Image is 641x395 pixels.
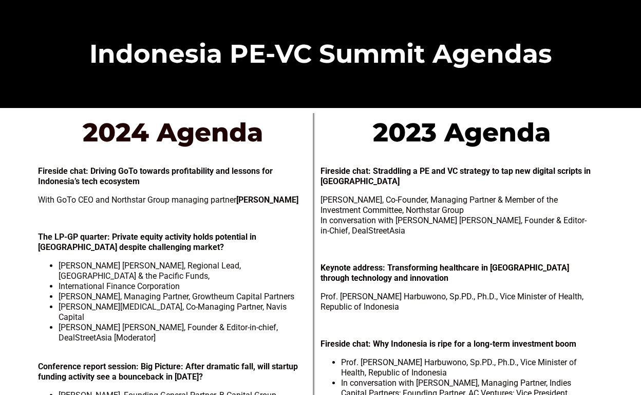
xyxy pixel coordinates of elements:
[38,195,308,205] p: With GoTo CEO and Northstar Group managing partner
[38,362,298,382] b: Conference report session: Big Picture: After dramatic fall, will startup funding activity see a ...
[33,41,608,67] h2: Indonesia PE-VC Summit Agendas
[320,339,576,349] b: Fireside chat: Why Indonesia is ripe for a long-term investment boom
[38,166,273,186] b: Fireside chat: Driving GoTo towards profitability and lessons for Indonesia’s tech ecosystem
[306,113,617,152] p: 2023 Agenda
[320,166,591,186] b: Fireside chat: Straddling a PE and VC strategy to tap new digital scripts in [GEOGRAPHIC_DATA]
[59,261,308,281] li: [PERSON_NAME] [PERSON_NAME], Regional Lead, [GEOGRAPHIC_DATA] & the Pacific Funds,
[38,232,256,252] b: The LP-GP quarter: Private equity activity holds potential in [GEOGRAPHIC_DATA] despite challengi...
[320,195,594,236] p: [PERSON_NAME], Co-Founder, Managing Partner & Member of the Investment Committee, Northstar Group...
[320,292,594,312] p: Prof. [PERSON_NAME] Harbuwono, Sp.PD., Ph.D., Vice Minister of Health, Republic of Indonesia
[341,357,594,378] li: Prof. [PERSON_NAME] Harbuwono, Sp.PD., Ph.D., Vice Minister of Health, Republic of Indonesia
[59,322,308,343] li: [PERSON_NAME] [PERSON_NAME], Founder & Editor-in-chief, DealStreetAsia [Moderator]
[59,281,308,292] li: International Finance Corporation
[59,302,308,322] li: [PERSON_NAME][MEDICAL_DATA], Co-Managing Partner, Navis Capital
[236,195,298,205] b: [PERSON_NAME]
[24,113,322,152] p: 2024 Agenda
[320,263,569,283] strong: Keynote address: Transforming healthcare in [GEOGRAPHIC_DATA] through technology and innovation
[59,292,308,302] li: [PERSON_NAME], Managing Partner, Growtheum Capital Partners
